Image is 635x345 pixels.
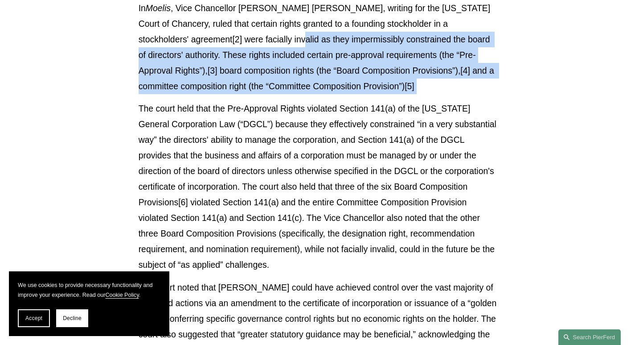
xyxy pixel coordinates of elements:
[9,271,169,336] section: Cookie banner
[139,101,497,272] p: The court held that the Pre-Approval Rights violated Section 141(a) of the [US_STATE] General Cor...
[105,292,139,298] a: Cookie Policy
[146,3,171,13] em: Moelis
[558,329,621,345] a: Search this site
[56,309,88,327] button: Decline
[25,315,42,321] span: Accept
[18,309,50,327] button: Accept
[63,315,82,321] span: Decline
[18,280,160,300] p: We use cookies to provide necessary functionality and improve your experience. Read our .
[139,0,497,94] p: In , Vice Chancellor [PERSON_NAME] [PERSON_NAME], writing for the [US_STATE] Court of Chancery, r...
